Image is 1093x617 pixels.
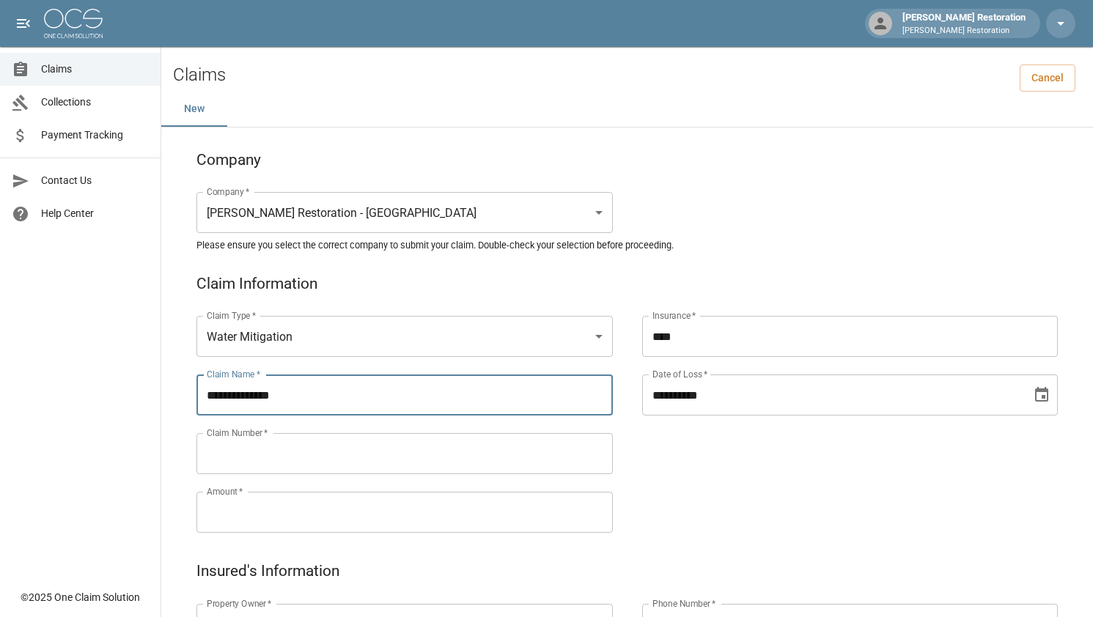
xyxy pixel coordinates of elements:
[21,590,140,605] div: © 2025 One Claim Solution
[652,309,696,322] label: Insurance
[9,9,38,38] button: open drawer
[41,62,149,77] span: Claims
[196,316,613,357] div: Water Mitigation
[897,10,1031,37] div: [PERSON_NAME] Restoration
[652,368,707,380] label: Date of Loss
[41,95,149,110] span: Collections
[902,25,1026,37] p: [PERSON_NAME] Restoration
[41,128,149,143] span: Payment Tracking
[207,597,272,610] label: Property Owner
[207,485,243,498] label: Amount
[173,64,226,86] h2: Claims
[1027,380,1056,410] button: Choose date, selected date is Aug 8, 2025
[196,192,613,233] div: [PERSON_NAME] Restoration - [GEOGRAPHIC_DATA]
[161,92,1093,127] div: dynamic tabs
[44,9,103,38] img: ocs-logo-white-transparent.png
[207,426,268,439] label: Claim Number
[207,368,260,380] label: Claim Name
[161,92,227,127] button: New
[41,206,149,221] span: Help Center
[41,173,149,188] span: Contact Us
[652,597,715,610] label: Phone Number
[207,185,250,198] label: Company
[207,309,256,322] label: Claim Type
[196,239,1058,251] h5: Please ensure you select the correct company to submit your claim. Double-check your selection be...
[1020,64,1075,92] a: Cancel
